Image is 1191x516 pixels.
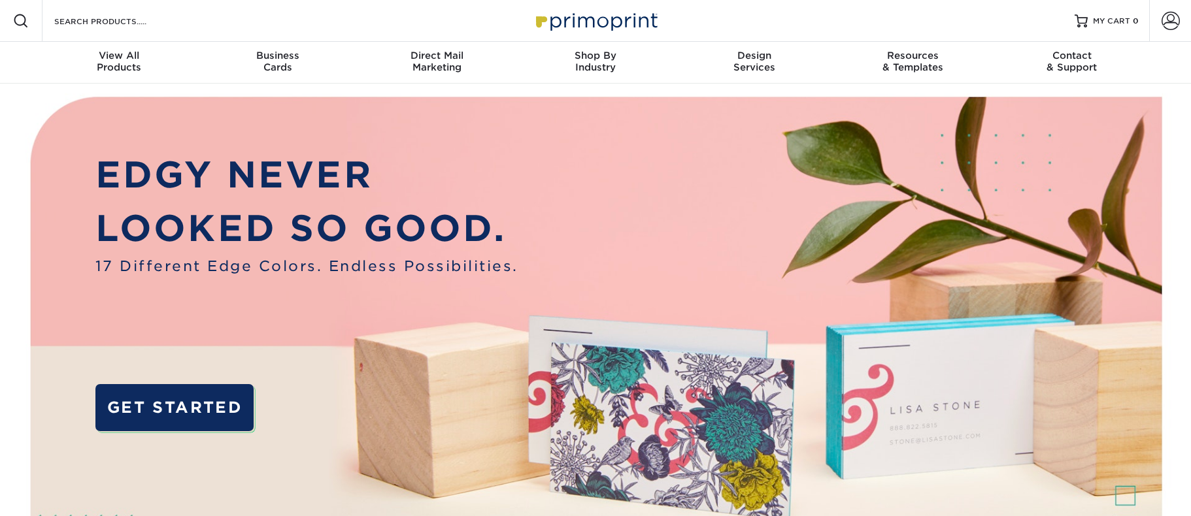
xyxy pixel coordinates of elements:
span: Contact [992,50,1151,61]
a: View AllProducts [40,42,199,84]
a: DesignServices [675,42,833,84]
span: View All [40,50,199,61]
a: GET STARTED [95,384,254,431]
div: Industry [516,50,675,73]
a: Shop ByIndustry [516,42,675,84]
span: Business [199,50,358,61]
span: Design [675,50,833,61]
div: & Support [992,50,1151,73]
a: Direct MailMarketing [358,42,516,84]
span: Direct Mail [358,50,516,61]
div: & Templates [833,50,992,73]
input: SEARCH PRODUCTS..... [53,13,180,29]
p: EDGY NEVER [95,148,518,202]
div: Cards [199,50,358,73]
span: MY CART [1093,16,1130,27]
div: Marketing [358,50,516,73]
p: LOOKED SO GOOD. [95,202,518,255]
span: 17 Different Edge Colors. Endless Possibilities. [95,255,518,277]
a: Resources& Templates [833,42,992,84]
img: Primoprint [530,7,661,35]
a: Contact& Support [992,42,1151,84]
span: Shop By [516,50,675,61]
span: 0 [1133,16,1139,25]
a: BusinessCards [199,42,358,84]
div: Products [40,50,199,73]
span: Resources [833,50,992,61]
div: Services [675,50,833,73]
